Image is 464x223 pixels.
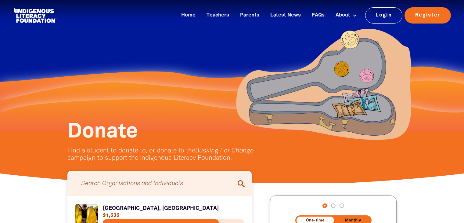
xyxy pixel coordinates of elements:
[236,10,263,20] a: Parents
[195,148,254,154] em: Busking For Change
[67,122,138,141] span: Donate
[332,10,361,20] a: About
[267,10,304,20] a: Latest News
[331,203,336,208] button: Navigate to step 2 of 3 to enter your details
[178,10,199,20] a: Home
[306,218,325,222] span: One-time
[345,218,361,222] span: Monthly
[308,10,328,20] a: FAQs
[236,179,246,189] i: search
[322,203,327,208] button: Navigate to step 1 of 3 to enter your donation amount
[67,147,281,162] p: Find a student to donate to, or donate to the campaign to support the Indigenous Literacy Foundat...
[405,7,451,23] a: Register
[203,10,233,20] a: Teachers
[340,203,344,208] button: Navigate to step 3 of 3 to enter your payment details
[365,7,403,23] a: Login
